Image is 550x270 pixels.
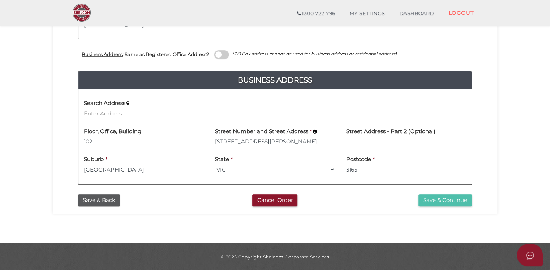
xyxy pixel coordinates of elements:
h4: Street Address - Part 2 (Optional) [346,128,435,135]
input: Postcode must be exactly 4 digits [346,165,466,173]
a: DASHBOARD [392,7,441,21]
input: Enter Address [84,109,280,117]
h4: Business Address [78,74,472,86]
div: © 2025 Copyright Shelcom Corporate Services [58,254,492,260]
button: Cancel Order [252,194,297,206]
i: (PO Box address cannot be used for business address or residential address) [232,51,397,56]
input: Enter Address [215,138,335,145]
h4: Street Number and Street Address [215,128,308,135]
h4: Suburb [84,156,104,163]
a: LOGOUT [441,5,481,20]
i: Keep typing in your address(including suburb) until it appears [313,129,317,134]
a: MY SETTINGS [342,7,392,21]
button: Save & Back [78,194,120,206]
u: Business Address [82,51,123,57]
a: 1300 722 796 [290,7,342,21]
h4: : Same as Registered Office Address? [82,52,209,57]
h4: Floor, Office, Building [84,128,141,135]
i: Keep typing in your address(including suburb) until it appears [126,101,129,106]
h4: Search Address [84,100,125,106]
h4: State [215,156,229,163]
button: Save & Continue [418,194,472,206]
button: Open asap [517,244,543,266]
h4: Postcode [346,156,371,163]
